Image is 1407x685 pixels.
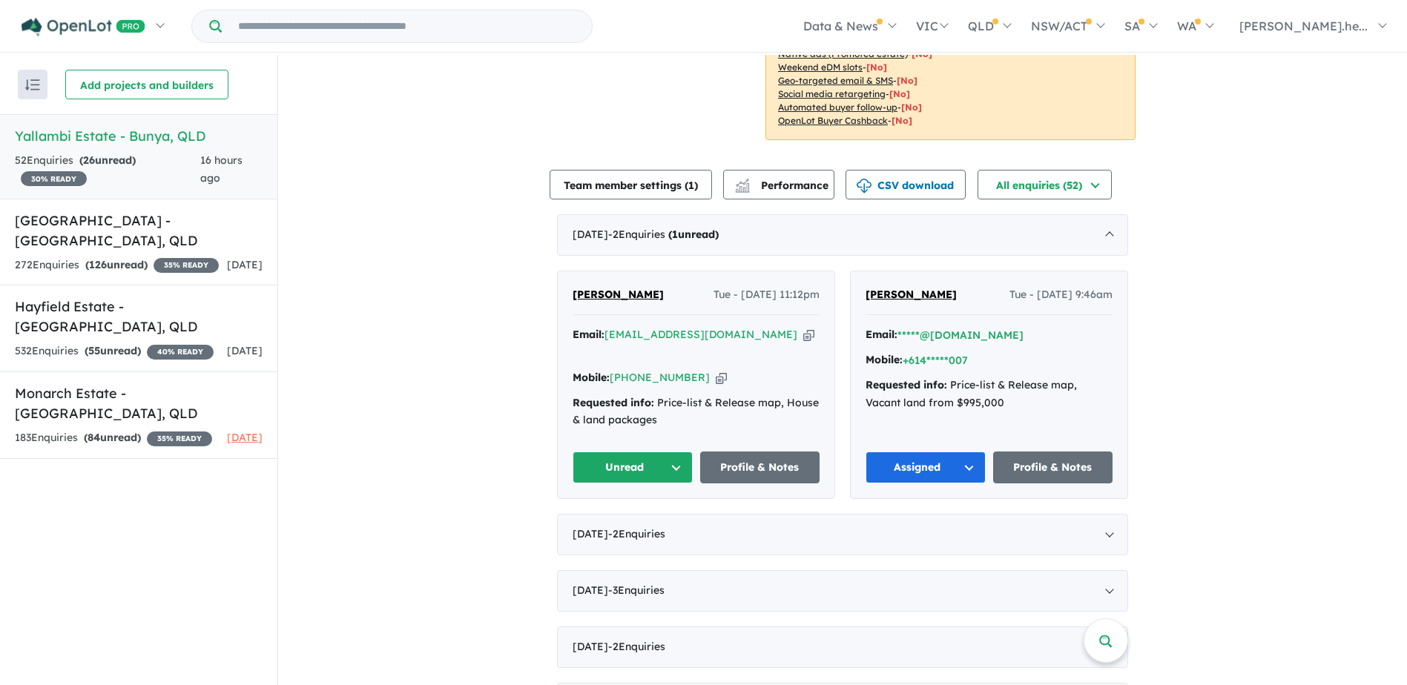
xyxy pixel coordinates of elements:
[735,183,750,193] img: bar-chart.svg
[573,288,664,301] span: [PERSON_NAME]
[778,62,863,73] u: Weekend eDM slots
[866,328,897,341] strong: Email:
[993,451,1113,483] a: Profile & Notes
[866,62,887,73] span: [No]
[889,88,910,99] span: [No]
[573,328,604,341] strong: Email:
[21,171,87,186] span: 30 % READY
[15,152,200,188] div: 52 Enquir ies
[723,170,834,199] button: Performance
[608,640,665,653] span: - 2 Enquir ies
[672,228,678,241] span: 1
[866,353,903,366] strong: Mobile:
[147,431,212,446] span: 35 % READY
[88,431,100,444] span: 84
[15,383,263,423] h5: Monarch Estate - [GEOGRAPHIC_DATA] , QLD
[700,451,820,483] a: Profile & Notes
[1009,286,1113,304] span: Tue - [DATE] 9:46am
[573,394,820,430] div: Price-list & Release map, House & land packages
[604,328,797,341] a: [EMAIL_ADDRESS][DOMAIN_NAME]
[901,102,922,113] span: [No]
[200,153,243,185] span: 16 hours ago
[88,344,100,357] span: 55
[778,48,908,59] u: Native ads (Promoted estate)
[803,327,814,342] button: Copy
[736,179,749,187] img: line-chart.svg
[866,378,947,391] strong: Requested info:
[557,626,1128,668] div: [DATE]
[15,297,263,337] h5: Hayfield Estate - [GEOGRAPHIC_DATA] , QLD
[1239,19,1368,33] span: [PERSON_NAME].he...
[912,48,932,59] span: [No]
[688,179,694,192] span: 1
[84,431,141,444] strong: ( unread)
[978,170,1112,199] button: All enquiries (52)
[866,377,1113,412] div: Price-list & Release map, Vacant land from $995,000
[778,115,888,126] u: OpenLot Buyer Cashback
[85,344,141,357] strong: ( unread)
[15,257,219,274] div: 272 Enquir ies
[573,451,693,483] button: Unread
[65,70,228,99] button: Add projects and builders
[85,258,148,271] strong: ( unread)
[573,286,664,304] a: [PERSON_NAME]
[716,370,727,385] button: Copy
[778,75,893,86] u: Geo-targeted email & SMS
[778,102,897,113] u: Automated buyer follow-up
[22,18,145,36] img: Openlot PRO Logo White
[557,570,1128,612] div: [DATE]
[846,170,966,199] button: CSV download
[714,286,820,304] span: Tue - [DATE] 11:12pm
[892,115,912,126] span: [No]
[557,514,1128,555] div: [DATE]
[25,79,40,90] img: sort.svg
[550,170,712,199] button: Team member settings (1)
[225,10,589,42] input: Try estate name, suburb, builder or developer
[15,342,214,360] div: 532 Enquir ies
[573,396,654,409] strong: Requested info:
[897,75,917,86] span: [No]
[866,451,986,483] button: Assigned
[83,153,95,167] span: 26
[608,527,665,540] span: - 2 Enquir ies
[227,344,263,357] span: [DATE]
[227,431,263,444] span: [DATE]
[15,429,212,447] div: 183 Enquir ies
[608,228,719,241] span: - 2 Enquir ies
[89,258,107,271] span: 126
[608,583,665,597] span: - 3 Enquir ies
[227,258,263,271] span: [DATE]
[668,228,719,241] strong: ( unread)
[857,179,871,193] img: download icon
[15,126,263,146] h5: Yallambi Estate - Bunya , QLD
[154,258,219,273] span: 35 % READY
[79,153,136,167] strong: ( unread)
[866,288,957,301] span: [PERSON_NAME]
[573,371,610,384] strong: Mobile:
[737,179,828,192] span: Performance
[610,371,710,384] a: [PHONE_NUMBER]
[866,286,957,304] a: [PERSON_NAME]
[557,214,1128,256] div: [DATE]
[147,345,214,360] span: 40 % READY
[778,88,886,99] u: Social media retargeting
[15,211,263,251] h5: [GEOGRAPHIC_DATA] - [GEOGRAPHIC_DATA] , QLD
